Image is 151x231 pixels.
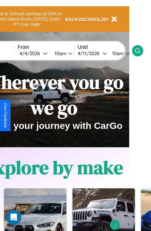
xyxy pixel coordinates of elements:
b: BACK2SCHOOL20 [65,16,106,22]
button: 10am [50,50,74,57]
div: Give Feedback [3,103,7,128]
div: 10am [109,50,125,56]
div: 4 / 4 / 2026 [20,50,43,56]
label: Until [78,45,132,50]
button: 10am [107,50,132,57]
button: 4/4/2026 [18,50,50,57]
div: 4 / 11 / 2026 [78,50,102,56]
div: 10am [51,50,68,56]
label: From [18,45,74,50]
div: Open Intercom Messenger [6,210,21,225]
